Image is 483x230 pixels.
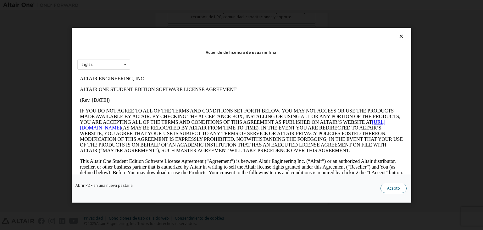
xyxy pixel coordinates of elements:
[3,13,326,19] p: ALTAIR ONE STUDENT EDITION SOFTWARE LICENSE AGREEMENT
[75,184,133,187] a: Abrir PDF en una nueva pestaña
[3,35,326,80] p: IF YOU DO NOT AGREE TO ALL OF THE TERMS AND CONDITIONS SET FORTH BELOW, YOU MAY NOT ACCESS OR USE...
[3,85,326,108] p: This Altair One Student Edition Software License Agreement (“Agreement”) is between Altair Engine...
[81,62,93,67] font: Inglés
[3,24,326,30] p: (Rev. [DATE])
[387,186,400,191] font: Acepto
[3,46,308,57] a: [URL][DOMAIN_NAME]
[75,183,133,188] font: Abrir PDF en una nueva pestaña
[206,49,278,55] font: Acuerdo de licencia de usuario final
[3,3,326,8] p: ALTAIR ENGINEERING, INC.
[380,184,407,193] button: Acepto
